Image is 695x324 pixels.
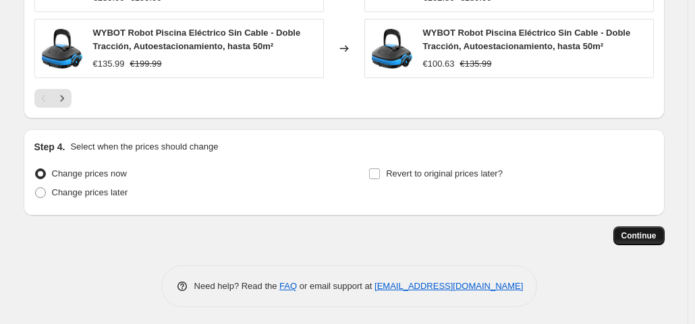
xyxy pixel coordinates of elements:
[93,57,125,71] div: €135.99
[34,89,72,108] nav: Pagination
[297,281,374,291] span: or email support at
[52,187,128,197] span: Change prices later
[130,57,162,71] strike: €199.99
[372,28,412,69] img: 61CUigs9CuL_80x.jpg
[70,140,218,154] p: Select when the prices should change
[386,168,503,179] span: Revert to original prices later?
[621,230,657,241] span: Continue
[374,281,523,291] a: [EMAIL_ADDRESS][DOMAIN_NAME]
[34,140,65,154] h2: Step 4.
[194,281,280,291] span: Need help? Read the
[52,168,127,179] span: Change prices now
[613,226,665,245] button: Continue
[93,28,301,51] span: WYBOT Robot Piscina Eléctrico Sin Cable - Doble Tracción, Autoestacionamiento, hasta 50m²
[53,89,72,108] button: Next
[279,281,297,291] a: FAQ
[42,28,82,69] img: 61CUigs9CuL_80x.jpg
[460,57,492,71] strike: €135.99
[423,57,455,71] div: €100.63
[423,28,631,51] span: WYBOT Robot Piscina Eléctrico Sin Cable - Doble Tracción, Autoestacionamiento, hasta 50m²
